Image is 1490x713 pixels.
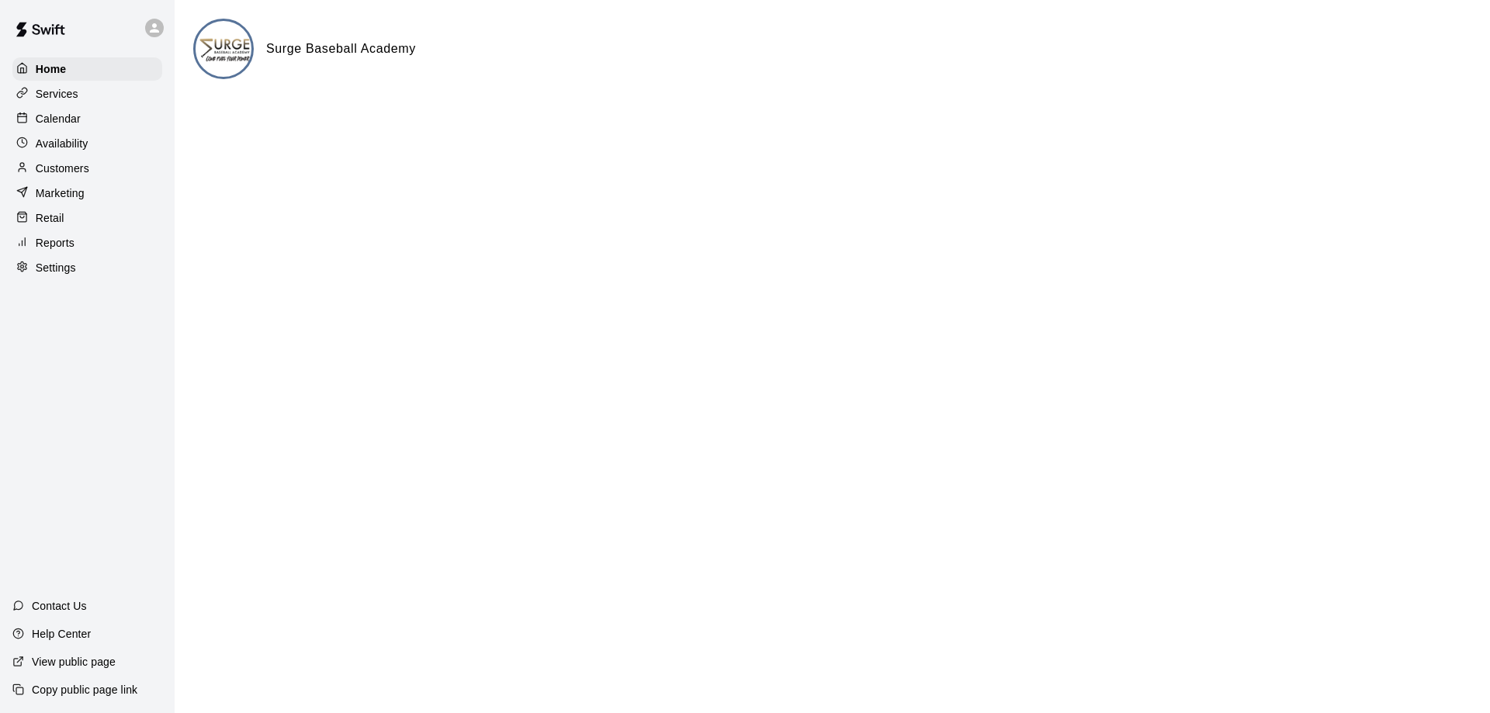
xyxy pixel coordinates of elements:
[12,57,162,81] a: Home
[36,136,88,151] p: Availability
[36,185,85,201] p: Marketing
[12,231,162,254] a: Reports
[12,182,162,205] a: Marketing
[36,86,78,102] p: Services
[12,82,162,106] a: Services
[12,206,162,230] a: Retail
[12,132,162,155] a: Availability
[32,682,137,697] p: Copy public page link
[32,598,87,614] p: Contact Us
[266,39,416,59] h6: Surge Baseball Academy
[36,235,74,251] p: Reports
[36,111,81,126] p: Calendar
[32,626,91,642] p: Help Center
[36,161,89,176] p: Customers
[196,21,254,79] img: Surge Baseball Academy logo
[36,210,64,226] p: Retail
[12,256,162,279] a: Settings
[12,107,162,130] a: Calendar
[32,654,116,670] p: View public page
[36,260,76,275] p: Settings
[36,61,67,77] p: Home
[12,157,162,180] a: Customers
